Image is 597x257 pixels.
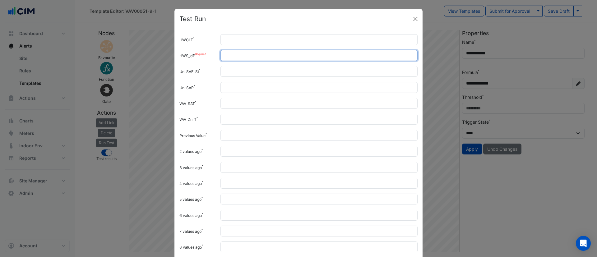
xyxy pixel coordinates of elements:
small: 3 values ago [179,165,202,170]
small: Previous Value [179,133,206,138]
small: 6 values ago [179,213,202,218]
small: HWS_dP [179,53,195,58]
small: Un_SAF_St [179,69,199,74]
small: 8 values ago [179,245,202,250]
small: VAV_Zn_T [179,117,197,122]
small: 5 values ago [179,197,201,202]
small: VAV_SAT [179,101,195,106]
button: Close [411,14,420,24]
small: Un-SAP [179,85,194,90]
small: HWCLT [179,38,193,42]
small: 7 values ago [179,229,201,234]
h4: Test Run [179,14,206,24]
small: 2 values ago [179,149,201,154]
div: Open Intercom Messenger [576,236,591,251]
small: 4 values ago [179,181,202,186]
